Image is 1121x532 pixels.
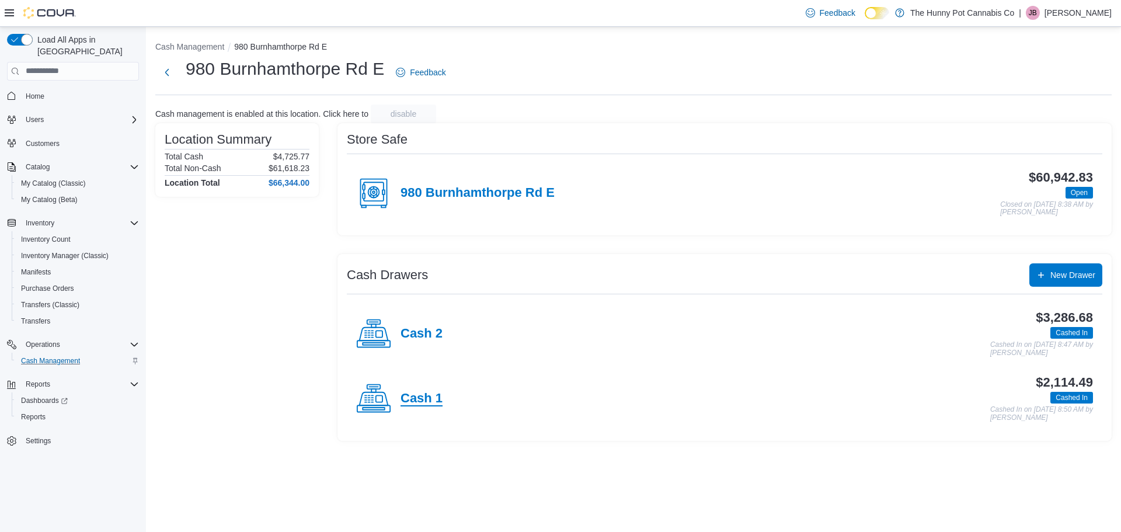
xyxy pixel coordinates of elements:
[21,251,109,260] span: Inventory Manager (Classic)
[2,159,144,175] button: Catalog
[269,178,309,187] h4: $66,344.00
[165,164,221,173] h6: Total Non-Cash
[16,176,90,190] a: My Catalog (Classic)
[347,268,428,282] h3: Cash Drawers
[21,412,46,422] span: Reports
[12,192,144,208] button: My Catalog (Beta)
[410,67,445,78] span: Feedback
[1056,392,1088,403] span: Cashed In
[391,61,450,84] a: Feedback
[26,139,60,148] span: Customers
[16,410,50,424] a: Reports
[865,7,889,19] input: Dark Mode
[16,281,139,295] span: Purchase Orders
[21,89,139,103] span: Home
[2,88,144,105] button: Home
[16,298,84,312] a: Transfers (Classic)
[155,61,179,84] button: Next
[21,284,74,293] span: Purchase Orders
[21,137,64,151] a: Customers
[12,313,144,329] button: Transfers
[186,57,384,81] h1: 980 Burnhamthorpe Rd E
[21,356,80,366] span: Cash Management
[1056,328,1088,338] span: Cashed In
[16,410,139,424] span: Reports
[16,298,139,312] span: Transfers (Classic)
[1029,171,1093,185] h3: $60,942.83
[26,380,50,389] span: Reports
[391,108,416,120] span: disable
[21,216,59,230] button: Inventory
[16,249,113,263] a: Inventory Manager (Classic)
[12,248,144,264] button: Inventory Manager (Classic)
[16,354,85,368] a: Cash Management
[21,136,139,151] span: Customers
[26,92,44,101] span: Home
[12,264,144,280] button: Manifests
[26,340,60,349] span: Operations
[401,186,555,201] h4: 980 Burnhamthorpe Rd E
[21,317,50,326] span: Transfers
[16,314,139,328] span: Transfers
[21,267,51,277] span: Manifests
[155,41,1112,55] nav: An example of EuiBreadcrumbs
[16,232,75,246] a: Inventory Count
[21,216,139,230] span: Inventory
[155,42,224,51] button: Cash Management
[21,113,139,127] span: Users
[910,6,1014,20] p: The Hunny Pot Cannabis Co
[1066,187,1093,199] span: Open
[21,235,71,244] span: Inventory Count
[990,341,1093,357] p: Cashed In on [DATE] 8:47 AM by [PERSON_NAME]
[1050,392,1093,404] span: Cashed In
[21,338,139,352] span: Operations
[1071,187,1088,198] span: Open
[401,326,443,342] h4: Cash 2
[21,377,139,391] span: Reports
[269,164,309,173] p: $61,618.23
[21,434,55,448] a: Settings
[12,297,144,313] button: Transfers (Classic)
[1029,6,1037,20] span: JB
[16,265,55,279] a: Manifests
[16,193,139,207] span: My Catalog (Beta)
[7,83,139,480] nav: Complex example
[21,300,79,310] span: Transfers (Classic)
[1050,269,1095,281] span: New Drawer
[1026,6,1040,20] div: Jessie Britton
[26,436,51,446] span: Settings
[16,314,55,328] a: Transfers
[1045,6,1112,20] p: [PERSON_NAME]
[33,34,139,57] span: Load All Apps in [GEOGRAPHIC_DATA]
[155,109,368,119] p: Cash management is enabled at this location. Click here to
[165,152,203,161] h6: Total Cash
[401,391,443,406] h4: Cash 1
[2,376,144,392] button: Reports
[21,377,55,391] button: Reports
[26,162,50,172] span: Catalog
[12,175,144,192] button: My Catalog (Classic)
[2,112,144,128] button: Users
[21,160,139,174] span: Catalog
[1019,6,1021,20] p: |
[990,406,1093,422] p: Cashed In on [DATE] 8:50 AM by [PERSON_NAME]
[21,179,86,188] span: My Catalog (Classic)
[2,432,144,449] button: Settings
[371,105,436,123] button: disable
[1050,327,1093,339] span: Cashed In
[16,394,139,408] span: Dashboards
[165,178,220,187] h4: Location Total
[12,392,144,409] a: Dashboards
[1000,201,1093,217] p: Closed on [DATE] 8:38 AM by [PERSON_NAME]
[23,7,76,19] img: Cova
[234,42,327,51] button: 980 Burnhamthorpe Rd E
[21,433,139,448] span: Settings
[2,135,144,152] button: Customers
[26,115,44,124] span: Users
[16,394,72,408] a: Dashboards
[21,338,65,352] button: Operations
[12,231,144,248] button: Inventory Count
[347,133,408,147] h3: Store Safe
[16,249,139,263] span: Inventory Manager (Classic)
